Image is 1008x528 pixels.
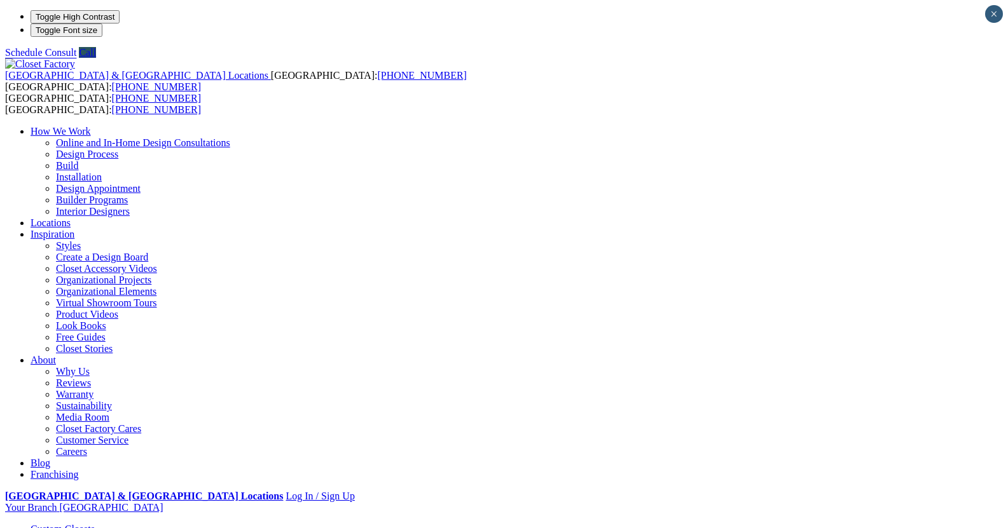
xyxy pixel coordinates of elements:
[56,286,156,297] a: Organizational Elements
[5,93,201,115] span: [GEOGRAPHIC_DATA]: [GEOGRAPHIC_DATA]:
[31,10,120,24] button: Toggle High Contrast
[985,5,1003,23] button: Close
[56,423,141,434] a: Closet Factory Cares
[56,160,79,171] a: Build
[112,104,201,115] a: [PHONE_NUMBER]
[56,149,118,159] a: Design Process
[5,502,57,513] span: Your Branch
[5,47,76,58] a: Schedule Consult
[56,366,90,377] a: Why Us
[31,24,102,37] button: Toggle Font size
[5,70,268,81] span: [GEOGRAPHIC_DATA] & [GEOGRAPHIC_DATA] Locations
[112,93,201,104] a: [PHONE_NUMBER]
[56,446,87,457] a: Careers
[56,435,128,445] a: Customer Service
[31,469,79,480] a: Franchising
[56,240,81,251] a: Styles
[31,355,56,365] a: About
[36,25,97,35] span: Toggle Font size
[5,70,467,92] span: [GEOGRAPHIC_DATA]: [GEOGRAPHIC_DATA]:
[36,12,114,22] span: Toggle High Contrast
[56,309,118,320] a: Product Videos
[59,502,163,513] span: [GEOGRAPHIC_DATA]
[79,47,96,58] a: Call
[56,343,113,354] a: Closet Stories
[56,252,148,262] a: Create a Design Board
[56,263,157,274] a: Closet Accessory Videos
[112,81,201,92] a: [PHONE_NUMBER]
[31,126,91,137] a: How We Work
[56,412,109,423] a: Media Room
[377,70,466,81] a: [PHONE_NUMBER]
[56,183,141,194] a: Design Appointment
[56,400,112,411] a: Sustainability
[56,274,151,285] a: Organizational Projects
[31,457,50,468] a: Blog
[5,70,271,81] a: [GEOGRAPHIC_DATA] & [GEOGRAPHIC_DATA] Locations
[286,491,354,501] a: Log In / Sign Up
[56,320,106,331] a: Look Books
[56,377,91,388] a: Reviews
[5,502,163,513] a: Your Branch [GEOGRAPHIC_DATA]
[5,491,283,501] a: [GEOGRAPHIC_DATA] & [GEOGRAPHIC_DATA] Locations
[56,137,230,148] a: Online and In-Home Design Consultations
[56,297,157,308] a: Virtual Showroom Tours
[56,332,106,342] a: Free Guides
[56,389,93,400] a: Warranty
[56,206,130,217] a: Interior Designers
[56,172,102,182] a: Installation
[5,58,75,70] img: Closet Factory
[31,217,71,228] a: Locations
[56,194,128,205] a: Builder Programs
[31,229,74,240] a: Inspiration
